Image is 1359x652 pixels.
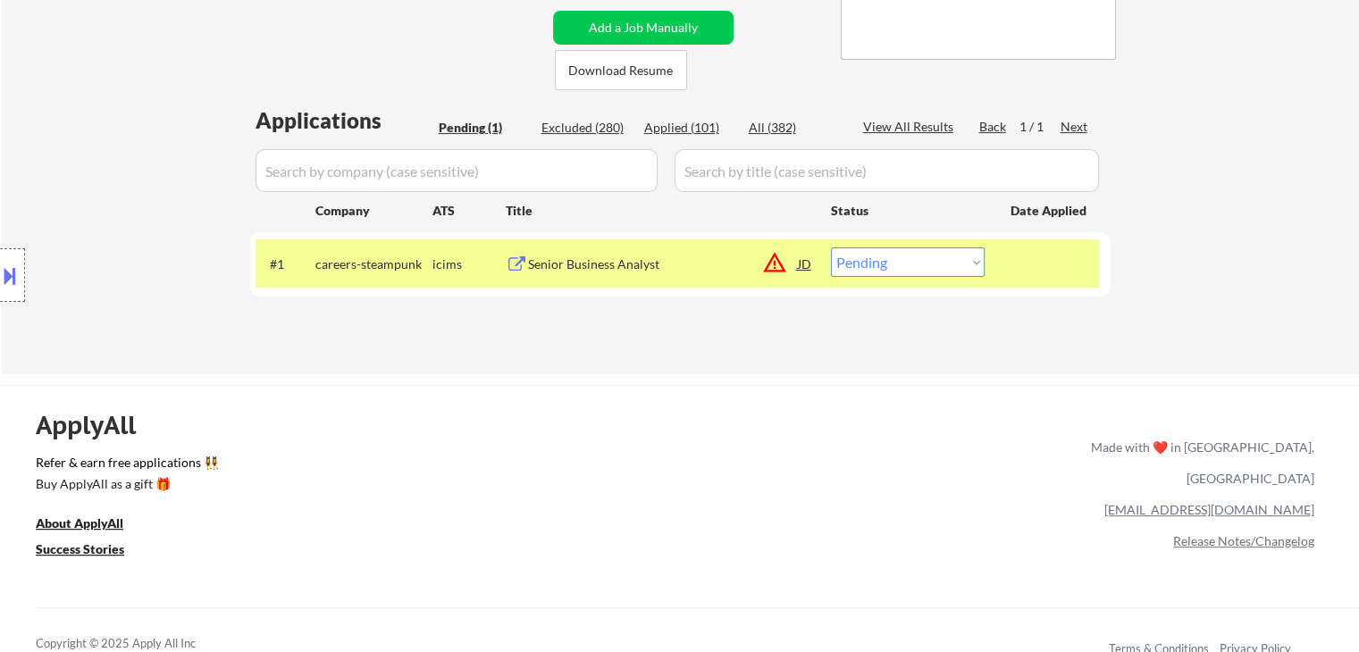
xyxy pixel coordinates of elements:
div: JD [796,247,814,280]
a: Buy ApplyAll as a gift 🎁 [36,475,214,497]
div: Senior Business Analyst [528,255,798,273]
button: warning_amber [762,250,787,275]
div: Company [315,202,432,220]
div: ATS [432,202,506,220]
input: Search by title (case sensitive) [675,149,1099,192]
div: Status [831,194,985,226]
div: careers-steampunk [315,255,432,273]
div: Made with ❤️ in [GEOGRAPHIC_DATA], [GEOGRAPHIC_DATA] [1084,431,1314,494]
a: [EMAIL_ADDRESS][DOMAIN_NAME] [1104,502,1314,517]
div: Date Applied [1011,202,1089,220]
button: Add a Job Manually [553,11,734,45]
u: About ApplyAll [36,515,123,531]
a: About ApplyAll [36,514,148,537]
button: Download Resume [555,50,687,90]
div: Applied (101) [644,119,734,137]
div: Buy ApplyAll as a gift 🎁 [36,478,214,490]
div: Next [1061,118,1089,136]
a: Release Notes/Changelog [1173,533,1314,548]
div: icims [432,255,506,273]
u: Success Stories [36,541,124,556]
a: Refer & earn free applications 👯‍♀️ [36,456,717,475]
a: Success Stories [36,540,148,563]
div: Title [506,202,814,220]
div: All (382) [749,119,838,137]
div: Excluded (280) [541,119,631,137]
input: Search by company (case sensitive) [256,149,658,192]
div: Applications [256,110,432,131]
div: Pending (1) [439,119,528,137]
div: Back [979,118,1008,136]
div: View All Results [863,118,959,136]
div: 1 / 1 [1019,118,1061,136]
